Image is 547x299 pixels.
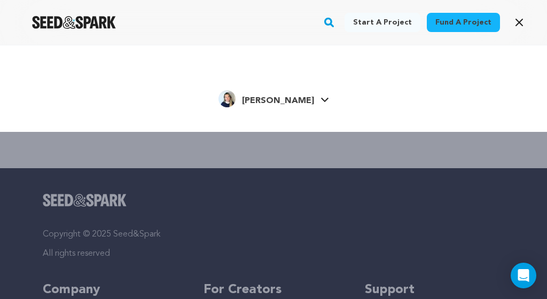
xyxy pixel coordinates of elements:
img: 5d28d20982ebfb01.jpg [218,90,236,107]
a: Fund a project [427,13,500,32]
div: Molly S.'s Profile [218,90,314,107]
a: Seed&Spark Homepage [32,16,116,29]
a: Molly S.'s Profile [218,88,329,107]
div: Open Intercom Messenger [511,263,536,288]
a: Start a project [345,13,420,32]
img: Seed&Spark Logo Dark Mode [32,16,116,29]
span: [PERSON_NAME] [242,97,314,105]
